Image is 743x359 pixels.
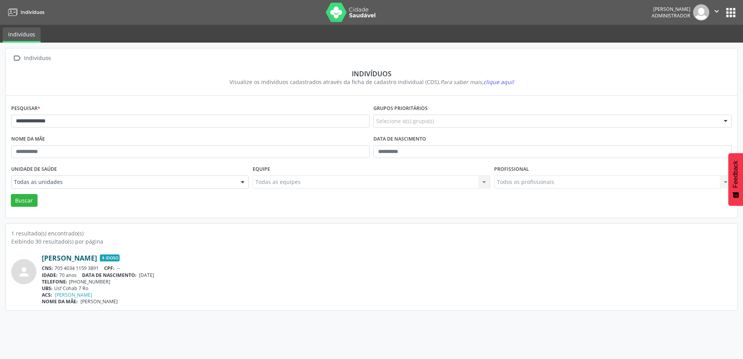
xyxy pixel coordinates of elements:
[104,265,115,271] span: CPF:
[3,27,41,43] a: Indivíduos
[652,6,690,12] div: [PERSON_NAME]
[55,292,92,298] a: [PERSON_NAME]
[712,7,721,15] i: 
[728,153,743,206] button: Feedback - Mostrar pesquisa
[21,9,45,15] span: Indivíduos
[42,298,78,305] span: NOME DA MÃE:
[11,133,45,145] label: Nome da mãe
[253,163,270,175] label: Equipe
[42,278,67,285] span: TELEFONE:
[11,163,57,175] label: Unidade de saúde
[82,272,137,278] span: DATA DE NASCIMENTO:
[22,53,52,64] div: Indivíduos
[42,254,97,262] a: [PERSON_NAME]
[373,103,428,115] label: Grupos prioritários
[11,194,38,207] button: Buscar
[42,272,58,278] span: IDADE:
[483,78,514,86] span: clique aqui!
[11,237,732,246] div: Exibindo 30 resultado(s) por página
[100,254,120,261] span: Idoso
[42,265,53,271] span: CNS:
[17,78,726,86] div: Visualize os indivíduos cadastrados através da ficha de cadastro individual (CDS).
[139,272,154,278] span: [DATE]
[494,163,529,175] label: Profissional
[42,285,53,292] span: UBS:
[11,229,732,237] div: 1 resultado(s) encontrado(s)
[17,265,31,279] i: person
[11,53,52,64] a:  Indivíduos
[709,4,724,21] button: 
[652,12,690,19] span: Administrador
[373,133,426,145] label: Data de nascimento
[17,69,726,78] div: Indivíduos
[80,298,118,305] span: [PERSON_NAME]
[42,278,732,285] div: [PHONE_NUMBER]
[732,161,739,188] span: Feedback
[11,53,22,64] i: 
[42,265,732,271] div: 705 4034 1159 3891
[693,4,709,21] img: img
[14,178,233,186] span: Todas as unidades
[42,272,732,278] div: 70 anos
[117,265,120,271] span: --
[440,78,514,86] i: Para saber mais,
[42,285,732,292] div: Usf Cohab 7 Ro
[11,103,40,115] label: Pesquisar
[724,6,738,19] button: apps
[376,117,434,125] span: Selecione o(s) grupo(s)
[5,6,45,19] a: Indivíduos
[42,292,52,298] span: ACS:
